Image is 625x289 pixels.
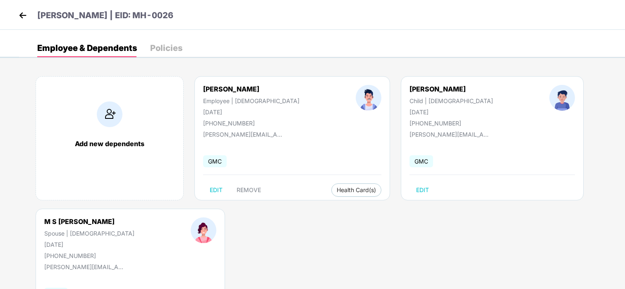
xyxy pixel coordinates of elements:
[356,85,381,111] img: profileImage
[409,131,492,138] div: [PERSON_NAME][EMAIL_ADDRESS][PERSON_NAME][DOMAIN_NAME]
[409,108,493,116] div: [DATE]
[230,183,268,197] button: REMOVE
[44,252,134,259] div: [PHONE_NUMBER]
[203,131,286,138] div: [PERSON_NAME][EMAIL_ADDRESS][PERSON_NAME][DOMAIN_NAME]
[44,241,134,248] div: [DATE]
[203,97,299,104] div: Employee | [DEMOGRAPHIC_DATA]
[409,97,493,104] div: Child | [DEMOGRAPHIC_DATA]
[37,9,173,22] p: [PERSON_NAME] | EID: MH-0026
[44,140,175,148] div: Add new dependents
[237,187,261,193] span: REMOVE
[409,85,493,93] div: [PERSON_NAME]
[191,217,216,243] img: profileImage
[37,44,137,52] div: Employee & Dependents
[409,120,493,127] div: [PHONE_NUMBER]
[44,217,134,226] div: M S [PERSON_NAME]
[203,120,299,127] div: [PHONE_NUMBER]
[203,155,227,167] span: GMC
[210,187,223,193] span: EDIT
[409,155,433,167] span: GMC
[337,188,376,192] span: Health Card(s)
[203,183,229,197] button: EDIT
[150,44,182,52] div: Policies
[97,101,122,127] img: addIcon
[203,85,299,93] div: [PERSON_NAME]
[44,230,134,237] div: Spouse | [DEMOGRAPHIC_DATA]
[203,108,299,116] div: [DATE]
[549,85,575,111] img: profileImage
[331,183,381,197] button: Health Card(s)
[409,183,436,197] button: EDIT
[17,9,29,22] img: back
[416,187,429,193] span: EDIT
[44,263,127,270] div: [PERSON_NAME][EMAIL_ADDRESS][PERSON_NAME][DOMAIN_NAME]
